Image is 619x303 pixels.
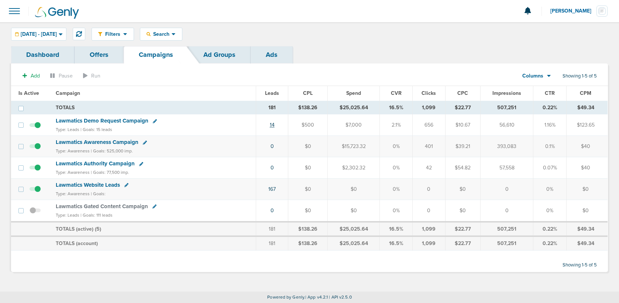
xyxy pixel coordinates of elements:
span: Lawmatics Gated Content Campaign [56,203,148,210]
td: $54.82 [445,157,481,179]
td: 1,099 [412,236,445,250]
a: Campaigns [124,46,188,63]
td: $49.34 [567,101,608,114]
small: | Goals: 525,000 imp. [91,148,133,154]
td: $40 [567,157,608,179]
td: 1.16% [533,114,566,136]
td: TOTALS [51,101,256,114]
td: TOTALS (active) ( ) [51,222,256,237]
span: [DATE] - [DATE] [21,32,57,37]
td: 0 [412,200,445,221]
td: 181 [256,222,288,237]
td: 0.22% [533,101,566,114]
span: CPM [580,90,591,96]
td: 1,099 [412,222,445,237]
td: 0% [533,179,566,200]
a: Ad Groups [188,46,251,63]
td: 16.5% [380,236,413,250]
td: 16.5% [380,222,413,237]
a: Dashboard [11,46,75,63]
td: 181 [256,236,288,250]
td: $0 [567,200,608,221]
a: 0 [271,165,274,171]
td: $0 [567,179,608,200]
td: $22.77 [445,222,481,237]
small: Type: Awareness [56,191,90,196]
td: $40 [567,136,608,157]
a: 14 [270,122,275,128]
td: 401 [412,136,445,157]
td: 0.1% [533,136,566,157]
a: 0 [271,207,274,214]
td: $0 [445,200,481,221]
td: $123.65 [567,114,608,136]
td: $138.26 [288,236,328,250]
span: Showing 1-5 of 5 [563,73,597,79]
a: 0 [271,143,274,149]
small: Type: Awareness [56,148,90,154]
td: $49.34 [567,236,608,250]
span: Lawmatics Website Leads [56,182,120,188]
span: Campaign [56,90,80,96]
td: 1,099 [412,101,445,114]
span: Add [31,73,40,79]
span: Spend [346,90,361,96]
td: $49.34 [567,222,608,237]
small: | Goals: 15 leads [80,127,112,132]
td: 42 [412,157,445,179]
td: 0% [533,200,566,221]
td: $0 [327,200,379,221]
span: Lawmatics Authority Campaign [56,160,135,167]
td: 57,558 [481,157,533,179]
span: Clicks [422,90,436,96]
td: 0.22% [533,222,566,237]
td: 0% [380,157,413,179]
td: 507,251 [481,222,533,237]
a: Offers [75,46,124,63]
span: Columns [522,72,543,80]
td: $138.26 [288,101,328,114]
span: [PERSON_NAME] [550,8,596,14]
td: $15,723.32 [327,136,379,157]
td: $0 [288,136,328,157]
small: | Goals: 111 leads [80,213,113,218]
td: 507,251 [481,236,533,250]
td: $25,025.64 [327,101,379,114]
td: 0 [481,200,533,221]
small: Type: Leads [56,127,79,132]
td: 0.22% [533,236,566,250]
td: $0 [445,179,481,200]
small: | Goals: 77,500 imp. [91,170,129,175]
td: $39.21 [445,136,481,157]
td: 0 [481,179,533,200]
td: $25,025.64 [327,236,379,250]
td: 0% [380,200,413,221]
span: Is Active [18,90,39,96]
button: Add [18,70,44,81]
td: $0 [288,179,328,200]
span: Lawmatics Awareness Campaign [56,139,138,145]
td: 0% [380,136,413,157]
td: 656 [412,114,445,136]
td: 16.5% [380,101,413,114]
td: 0 [412,179,445,200]
span: CVR [391,90,402,96]
span: CTR [545,90,555,96]
span: Showing 1-5 of 5 [563,262,597,268]
small: | Goals: [91,191,106,196]
td: 0.07% [533,157,566,179]
td: $2,302.32 [327,157,379,179]
span: 5 [96,226,100,232]
img: Genly [35,7,79,19]
td: 56,610 [481,114,533,136]
td: 0% [380,179,413,200]
td: $0 [288,157,328,179]
td: $10.67 [445,114,481,136]
td: 2.1% [380,114,413,136]
td: 507,251 [481,101,533,114]
td: $22.77 [445,101,481,114]
td: $7,000 [327,114,379,136]
td: 393,083 [481,136,533,157]
td: $500 [288,114,328,136]
td: $25,025.64 [327,222,379,237]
